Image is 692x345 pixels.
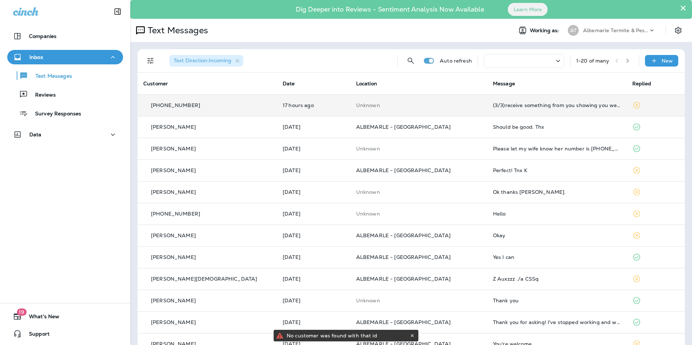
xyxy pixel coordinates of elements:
[493,298,621,303] div: Thank you
[143,80,168,87] span: Customer
[680,2,687,14] button: Close
[283,102,345,108] p: Oct 7, 2025 03:27 PM
[151,189,196,195] p: [PERSON_NAME]
[493,146,621,152] div: Please let my wife know her number is 252-337-5241 Thank you
[356,146,481,152] p: This customer does not have a last location and the phone number they messaged is not assigned to...
[28,73,72,80] p: Text Messages
[356,319,451,325] span: ALBEMARLE - [GEOGRAPHIC_DATA]
[151,254,196,260] p: [PERSON_NAME]
[356,124,451,130] span: ALBEMARLE - [GEOGRAPHIC_DATA]
[7,50,123,64] button: Inbox
[356,189,481,195] p: This customer does not have a last location and the phone number they messaged is not assigned to...
[493,189,621,195] div: Ok thanks Danielle.
[493,124,621,130] div: Should be good. Thx
[440,58,472,64] p: Auto refresh
[662,58,673,64] p: New
[283,189,345,195] p: Oct 6, 2025 08:28 AM
[672,24,685,37] button: Settings
[151,276,257,282] p: [PERSON_NAME][DEMOGRAPHIC_DATA]
[17,308,26,316] span: 19
[151,211,200,217] p: [PHONE_NUMBER]
[22,331,50,340] span: Support
[151,167,196,173] p: [PERSON_NAME]
[7,327,123,341] button: Support
[283,276,345,282] p: Sep 24, 2025 02:01 PM
[283,233,345,238] p: Sep 26, 2025 09:01 AM
[283,167,345,173] p: Oct 6, 2025 08:43 AM
[508,3,548,16] button: Learn More
[169,55,243,67] div: Text Direction:Incoming
[583,27,648,33] p: Albemarle Termite & Pest Control
[356,298,481,303] p: This customer does not have a last location and the phone number they messaged is not assigned to...
[576,58,609,64] div: 1 - 20 of many
[493,254,621,260] div: Yes I can
[7,87,123,102] button: Reviews
[151,233,196,238] p: [PERSON_NAME]
[493,211,621,217] div: Hello
[283,254,345,260] p: Sep 25, 2025 08:29 AM
[7,106,123,121] button: Survey Responses
[356,80,377,87] span: Location
[493,102,621,108] div: (3/3)receive something from you showing you went out and checked both structures?.
[151,319,196,325] p: [PERSON_NAME]
[493,233,621,238] div: Okay
[22,314,59,322] span: What's New
[283,146,345,152] p: Oct 6, 2025 08:44 AM
[7,127,123,142] button: Data
[107,4,128,19] button: Collapse Sidebar
[151,298,196,303] p: [PERSON_NAME]
[7,309,123,324] button: 19What's New
[28,111,81,118] p: Survey Responses
[493,80,515,87] span: Message
[530,27,561,34] span: Working as:
[493,167,621,173] div: Perfect! Tnx K
[174,57,231,64] span: Text Direction : Incoming
[283,80,295,87] span: Date
[356,232,451,239] span: ALBEMARLE - [GEOGRAPHIC_DATA]
[568,25,579,36] div: AT
[151,124,196,130] p: [PERSON_NAME]
[404,54,418,68] button: Search Messages
[143,54,158,68] button: Filters
[275,8,505,10] p: Dig Deeper into Reviews - Sentiment Analysis Now Available
[283,298,345,303] p: Sep 24, 2025 08:12 AM
[493,319,621,325] div: Thank you for asking! I've stopped working and we're trying to figure just our finances right now...
[632,80,651,87] span: Replied
[356,102,481,108] p: This customer does not have a last location and the phone number they messaged is not assigned to...
[356,254,451,260] span: ALBEMARLE - [GEOGRAPHIC_DATA]
[283,319,345,325] p: Sep 22, 2025 10:41 AM
[283,124,345,130] p: Oct 6, 2025 11:34 AM
[356,167,451,174] span: ALBEMARLE - [GEOGRAPHIC_DATA]
[283,211,345,217] p: Oct 4, 2025 05:55 PM
[356,211,481,217] p: This customer does not have a last location and the phone number they messaged is not assigned to...
[29,33,56,39] p: Companies
[28,92,56,99] p: Reviews
[7,68,123,83] button: Text Messages
[151,102,200,108] p: [PHONE_NUMBER]
[287,330,408,341] div: No customer was found with that id
[29,132,42,137] p: Data
[7,29,123,43] button: Companies
[356,276,451,282] span: ALBEMARLE - [GEOGRAPHIC_DATA]
[145,25,208,36] p: Text Messages
[493,276,621,282] div: Z Auxzzz ./a CSSq
[29,54,43,60] p: Inbox
[151,146,196,152] p: [PERSON_NAME]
